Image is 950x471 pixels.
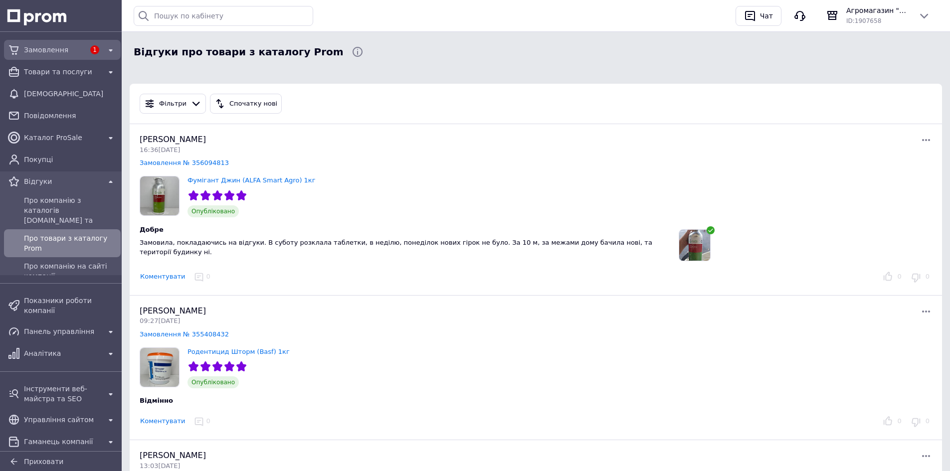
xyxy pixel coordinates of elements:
[140,94,206,114] button: Фільтри
[846,5,910,15] span: Агромагазин "ФермерРОСТ"
[140,451,206,460] span: [PERSON_NAME]
[24,458,63,466] span: Приховати
[140,462,180,470] span: 13:03[DATE]
[140,272,186,282] button: Коментувати
[140,146,180,154] span: 16:36[DATE]
[188,348,290,355] a: Родентицид Шторм (Basf) 1кг
[140,159,229,166] a: Замовлення № 356094813
[188,205,239,217] span: Опубліковано
[24,155,117,164] span: Покупці
[188,176,316,184] a: Фумігант Джин (ALFA Smart Agro) 1кг
[227,99,279,109] div: Спочатку нові
[24,195,117,225] span: Про компанію з каталогів [DOMAIN_NAME] та [DOMAIN_NAME]
[140,226,164,233] span: Добре
[24,45,85,55] span: Замовлення
[140,397,173,404] span: Відмінно
[140,239,652,256] span: Замовила, покладаючись на відгуки. В суботу розклала таблетки, в неділю, понеділок нових гірок не...
[24,133,101,143] span: Каталог ProSale
[157,99,189,109] div: Фільтри
[24,296,117,315] span: Показники роботи компанії
[210,94,282,114] button: Спочатку нові
[24,89,117,99] span: [DEMOGRAPHIC_DATA]
[24,348,101,358] span: Аналітика
[24,176,101,186] span: Відгуки
[90,45,99,54] span: 1
[736,6,781,26] button: Чат
[846,17,881,24] span: ID: 1907658
[140,317,180,324] span: 09:27[DATE]
[24,326,101,336] span: Панель управління
[24,67,101,77] span: Товари та послуги
[24,415,101,425] span: Управління сайтом
[24,261,117,281] span: Про компанію на сайті компанії
[758,8,775,23] div: Чат
[134,6,313,26] input: Пошук по кабінету
[24,437,101,447] span: Гаманець компанії
[140,176,179,215] img: Фумігант Джин (ALFA Smart Agro) 1кг
[134,45,344,59] span: Відгуки про товари з каталогу Prom
[140,416,186,427] button: Коментувати
[24,111,117,121] span: Повідомлення
[140,330,229,338] a: Замовлення № 355408432
[24,384,101,404] span: Інструменти веб-майстра та SEO
[188,376,239,388] span: Опубліковано
[140,348,179,387] img: Родентицид Шторм (Basf) 1кг
[140,135,206,144] span: [PERSON_NAME]
[140,306,206,315] span: [PERSON_NAME]
[24,233,117,253] span: Про товари з каталогу Prom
